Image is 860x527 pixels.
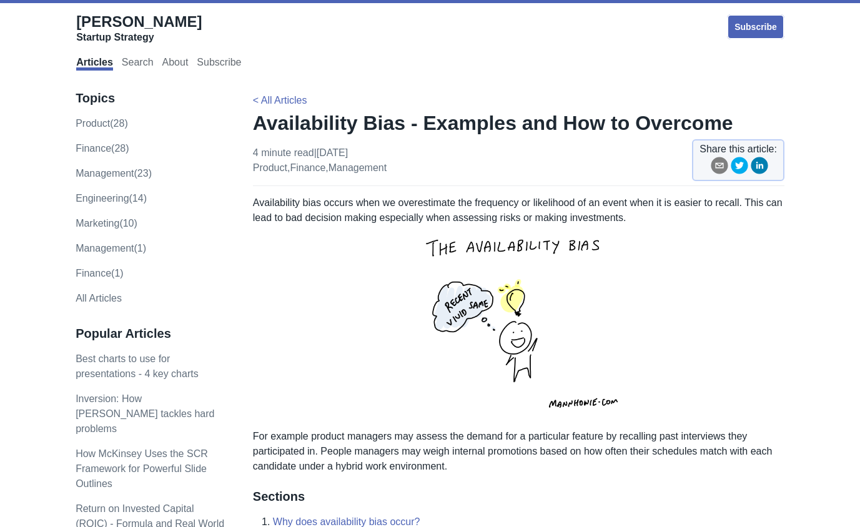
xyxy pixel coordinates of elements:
[76,31,202,44] div: Startup Strategy
[76,12,202,44] a: [PERSON_NAME]Startup Strategy
[197,57,241,71] a: Subscribe
[253,429,784,474] p: For example product managers may assess the demand for a particular feature by recalling past int...
[76,193,147,204] a: engineering(14)
[727,14,784,39] a: Subscribe
[273,516,420,527] a: Why does availability bias occur?
[162,57,189,71] a: About
[76,353,199,379] a: Best charts to use for presentations - 4 key charts
[76,326,227,342] h3: Popular Articles
[76,118,128,129] a: product(28)
[253,489,784,505] h3: Sections
[253,145,387,175] p: 4 minute read | [DATE] , ,
[122,57,154,71] a: Search
[76,168,152,179] a: management(23)
[76,13,202,30] span: [PERSON_NAME]
[329,162,387,173] a: management
[76,268,123,278] a: Finance(1)
[731,157,748,179] button: twitter
[76,143,129,154] a: finance(28)
[76,218,137,229] a: marketing(10)
[253,95,307,106] a: < All Articles
[76,91,227,106] h3: Topics
[253,111,784,135] h1: Availability Bias - Examples and How to Overcome
[378,225,660,419] img: availability-bias
[253,195,784,419] p: Availability bias occurs when we overestimate the frequency or likelihood of an event when it is ...
[290,162,325,173] a: finance
[751,157,768,179] button: linkedin
[253,162,287,173] a: product
[76,393,214,434] a: Inversion: How [PERSON_NAME] tackles hard problems
[76,57,113,71] a: Articles
[76,448,208,489] a: How McKinsey Uses the SCR Framework for Powerful Slide Outlines
[76,293,122,303] a: All Articles
[76,243,146,254] a: Management(1)
[711,157,728,179] button: email
[699,142,777,157] span: Share this article:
